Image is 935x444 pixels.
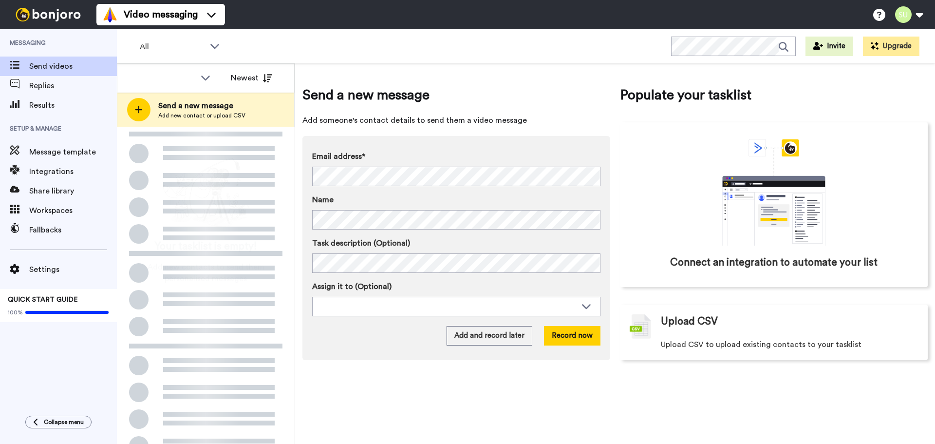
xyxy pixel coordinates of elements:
[158,100,245,112] span: Send a new message
[44,418,84,426] span: Collapse menu
[29,80,117,92] span: Replies
[312,194,334,206] span: Name
[140,41,205,53] span: All
[661,339,861,350] span: Upload CSV to upload existing contacts to your tasklist
[302,85,610,105] span: Send a new message
[701,139,847,246] div: animation
[131,261,280,285] span: Add new contacts to send them personalised messages
[8,296,78,303] span: QUICK START GUIDE
[544,326,600,346] button: Record now
[670,255,878,270] span: Connect an integration to automate your list
[863,37,919,56] button: Upgrade
[25,416,92,428] button: Collapse menu
[29,224,117,236] span: Fallbacks
[630,314,651,339] img: csv-grey.png
[447,326,532,346] button: Add and record later
[620,85,928,105] span: Populate your tasklist
[12,8,85,21] img: bj-logo-header-white.svg
[805,37,853,56] button: Invite
[8,309,23,316] span: 100%
[312,281,600,292] label: Assign it to (Optional)
[155,239,257,254] span: Your tasklist is empty!
[29,166,117,177] span: Integrations
[29,99,117,111] span: Results
[102,7,118,22] img: vm-color.svg
[312,151,600,162] label: Email address*
[29,264,117,275] span: Settings
[157,154,255,232] img: ready-set-action.png
[124,8,198,21] span: Video messaging
[29,185,117,197] span: Share library
[29,205,117,216] span: Workspaces
[29,146,117,158] span: Message template
[312,237,600,249] label: Task description (Optional)
[158,112,245,119] span: Add new contact or upload CSV
[29,60,117,72] span: Send videos
[224,68,280,88] button: Newest
[302,115,610,126] span: Add someone's contact details to send them a video message
[661,314,718,329] span: Upload CSV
